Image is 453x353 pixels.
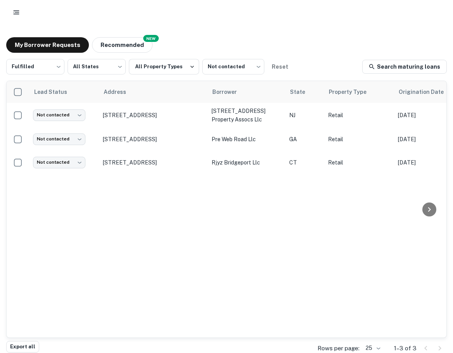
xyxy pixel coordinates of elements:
p: [STREET_ADDRESS] [103,159,204,166]
th: Lead Status [29,81,99,103]
p: NJ [289,111,320,119]
p: [STREET_ADDRESS] [103,112,204,119]
p: [STREET_ADDRESS] [103,136,204,143]
span: Borrower [212,87,247,97]
p: Retail [328,111,390,119]
th: Borrower [208,81,285,103]
button: Export all [6,341,39,353]
th: Property Type [324,81,394,103]
a: Search maturing loans [362,60,447,74]
div: All States [68,57,126,77]
iframe: Chat Widget [414,291,453,328]
p: Retail [328,158,390,167]
p: [STREET_ADDRESS] property assocs llc [212,107,281,124]
div: Fulfilled [6,57,64,77]
span: State [290,87,315,97]
button: My Borrower Requests [6,37,89,53]
span: Address [104,87,136,97]
button: All Property Types [129,59,199,74]
span: Lead Status [34,87,77,97]
p: rjyz bridgeport llc [212,158,281,167]
p: pre web road llc [212,135,281,144]
div: Not contacted [202,57,264,77]
button: Reset [267,59,292,74]
p: 1–3 of 3 [394,344,417,353]
p: Retail [328,135,390,144]
span: Property Type [329,87,377,97]
div: Not contacted [33,109,85,121]
div: Not contacted [33,133,85,145]
th: State [285,81,324,103]
p: GA [289,135,320,144]
th: Address [99,81,208,103]
p: CT [289,158,320,167]
div: NEW [143,35,159,42]
div: Not contacted [33,157,85,168]
button: Recommended [92,37,153,53]
p: Rows per page: [318,344,359,353]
